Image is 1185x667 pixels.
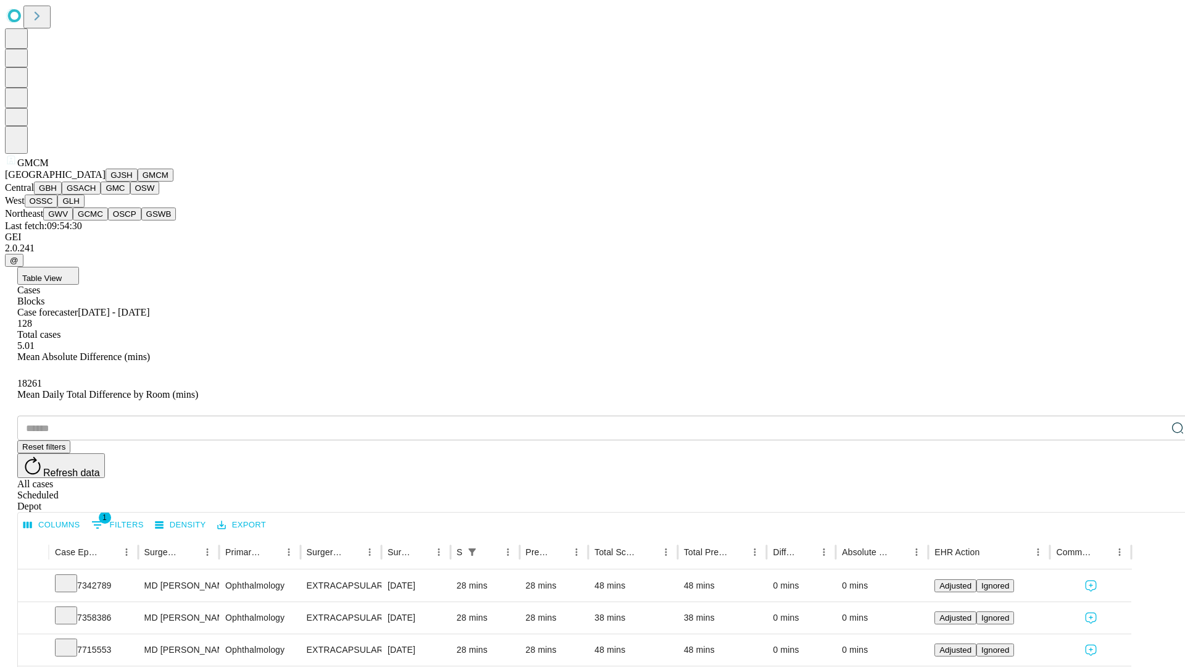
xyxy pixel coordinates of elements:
[976,611,1014,624] button: Ignored
[842,547,889,557] div: Absolute Difference
[225,547,261,557] div: Primary Service
[181,543,199,561] button: Sort
[934,547,979,557] div: EHR Action
[5,232,1180,243] div: GEI
[773,602,829,634] div: 0 mins
[5,208,43,219] span: Northeast
[17,157,49,168] span: GMCM
[499,543,517,561] button: Menu
[815,543,833,561] button: Menu
[106,169,138,182] button: GJSH
[144,547,180,557] div: Surgeon Name
[144,634,213,666] div: MD [PERSON_NAME]
[307,634,375,666] div: EXTRACAPSULAR CATARACT REMOVAL WITH [MEDICAL_DATA]
[144,570,213,602] div: MD [PERSON_NAME]
[684,602,761,634] div: 38 mins
[891,543,908,561] button: Sort
[73,208,108,220] button: GCMC
[526,602,583,634] div: 28 mins
[457,547,462,557] div: Scheduled In Room Duration
[482,543,499,561] button: Sort
[594,634,671,666] div: 48 mins
[684,634,761,666] div: 48 mins
[17,389,198,400] span: Mean Daily Total Difference by Room (mins)
[908,543,925,561] button: Menu
[457,570,513,602] div: 28 mins
[939,581,971,590] span: Adjusted
[101,543,118,561] button: Sort
[214,516,269,535] button: Export
[17,440,70,453] button: Reset filters
[361,543,378,561] button: Menu
[981,581,1009,590] span: Ignored
[526,547,550,557] div: Predicted In Room Duration
[842,602,922,634] div: 0 mins
[43,468,100,478] span: Refresh data
[88,515,147,535] button: Show filters
[17,378,42,388] span: 18261
[17,340,35,351] span: 5.01
[55,570,132,602] div: 7342789
[773,570,829,602] div: 0 mins
[34,182,62,195] button: GBH
[5,182,34,193] span: Central
[22,274,62,283] span: Table View
[684,570,761,602] div: 48 mins
[17,318,32,329] span: 128
[199,543,216,561] button: Menu
[24,640,43,661] button: Expand
[152,516,209,535] button: Density
[594,547,639,557] div: Total Scheduled Duration
[842,634,922,666] div: 0 mins
[101,182,130,195] button: GMC
[17,351,150,362] span: Mean Absolute Difference (mins)
[551,543,568,561] button: Sort
[594,570,671,602] div: 48 mins
[526,634,583,666] div: 28 mins
[388,634,444,666] div: [DATE]
[934,579,976,592] button: Adjusted
[773,547,797,557] div: Difference
[307,547,343,557] div: Surgery Name
[934,611,976,624] button: Adjusted
[17,307,78,317] span: Case forecaster
[280,543,297,561] button: Menu
[141,208,177,220] button: GSWB
[1111,543,1128,561] button: Menu
[939,645,971,655] span: Adjusted
[225,602,294,634] div: Ophthalmology
[640,543,657,561] button: Sort
[457,602,513,634] div: 28 mins
[388,602,444,634] div: [DATE]
[657,543,675,561] button: Menu
[526,570,583,602] div: 28 mins
[594,602,671,634] div: 38 mins
[43,208,73,220] button: GWV
[344,543,361,561] button: Sort
[55,547,99,557] div: Case Epic Id
[388,570,444,602] div: [DATE]
[413,543,430,561] button: Sort
[464,543,481,561] button: Show filters
[729,543,746,561] button: Sort
[225,634,294,666] div: Ophthalmology
[78,307,149,317] span: [DATE] - [DATE]
[934,644,976,657] button: Adjusted
[55,602,132,634] div: 7358386
[976,644,1014,657] button: Ignored
[5,169,106,180] span: [GEOGRAPHIC_DATA]
[1094,543,1111,561] button: Sort
[24,608,43,629] button: Expand
[939,613,971,623] span: Adjusted
[99,511,111,524] span: 1
[307,570,375,602] div: EXTRACAPSULAR CATARACT REMOVAL WITH [MEDICAL_DATA]
[746,543,763,561] button: Menu
[773,634,829,666] div: 0 mins
[684,547,728,557] div: Total Predicted Duration
[981,613,1009,623] span: Ignored
[55,634,132,666] div: 7715553
[464,543,481,561] div: 1 active filter
[5,243,1180,254] div: 2.0.241
[5,254,23,267] button: @
[17,329,60,340] span: Total cases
